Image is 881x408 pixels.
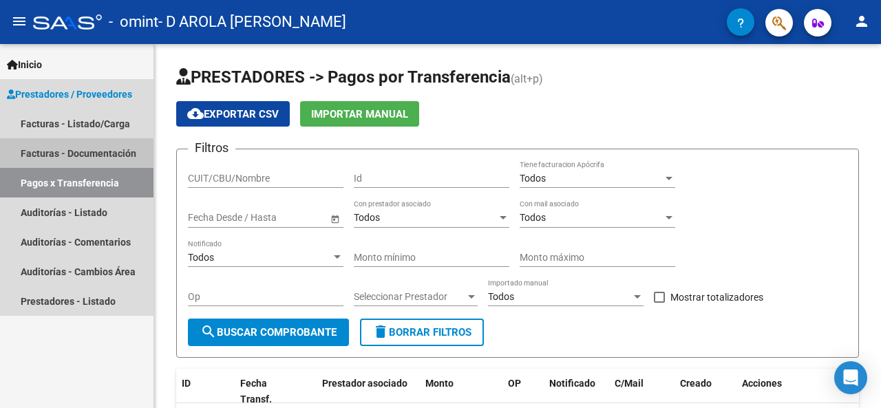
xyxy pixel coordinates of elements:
div: Open Intercom Messenger [834,361,867,394]
button: Buscar Comprobante [188,319,349,346]
span: - omint [109,7,158,37]
span: Prestadores / Proveedores [7,87,132,102]
h3: Filtros [188,138,235,158]
span: Monto [425,378,454,389]
mat-icon: search [200,323,217,340]
input: Fecha inicio [188,212,238,224]
span: Todos [520,173,546,184]
mat-icon: delete [372,323,389,340]
span: Fecha Transf. [240,378,272,405]
button: Borrar Filtros [360,319,484,346]
span: Mostrar totalizadores [670,289,763,305]
span: PRESTADORES -> Pagos por Transferencia [176,67,511,87]
mat-icon: cloud_download [187,105,204,122]
input: Fecha fin [250,212,317,224]
mat-icon: menu [11,13,28,30]
span: Seleccionar Prestador [354,291,465,303]
mat-icon: person [853,13,870,30]
span: Notificado [549,378,595,389]
span: Todos [488,291,514,302]
span: Exportar CSV [187,108,279,120]
button: Importar Manual [300,101,419,127]
span: ID [182,378,191,389]
span: Acciones [742,378,782,389]
span: Todos [188,252,214,263]
span: Inicio [7,57,42,72]
span: Buscar Comprobante [200,326,337,339]
span: (alt+p) [511,72,543,85]
span: Importar Manual [311,108,408,120]
span: Todos [520,212,546,223]
span: C/Mail [615,378,644,389]
span: Todos [354,212,380,223]
button: Open calendar [328,211,342,226]
span: Prestador asociado [322,378,407,389]
span: Borrar Filtros [372,326,471,339]
span: OP [508,378,521,389]
span: Creado [680,378,712,389]
span: - D AROLA [PERSON_NAME] [158,7,346,37]
button: Exportar CSV [176,101,290,127]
